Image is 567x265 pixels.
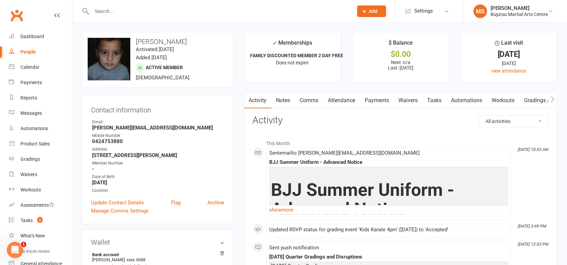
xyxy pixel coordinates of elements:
a: Waivers [9,167,72,182]
time: Activated [DATE] [136,46,174,52]
div: Assessments [20,202,54,208]
strong: - [92,166,224,172]
i: [DATE] 10:53 AM [518,147,548,152]
i: [DATE] 3:49 PM [518,224,546,229]
span: BJJ Summer Uniform - Advanced Notice [271,180,454,220]
a: Tasks 3 [9,213,72,228]
iframe: Intercom live chat [7,242,23,258]
div: Calendar [20,64,40,70]
a: Gradings [9,152,72,167]
strong: [DATE] [92,180,224,186]
a: Workouts [487,93,520,108]
div: Member Number [92,160,224,167]
span: Does not expire [276,60,309,65]
strong: [STREET_ADDRESS][PERSON_NAME] [92,152,224,158]
button: Add [357,5,386,17]
span: Settings [414,3,433,19]
div: Product Sales [20,141,50,146]
div: Dashboard [20,34,44,39]
a: Manage Comms Settings [91,207,149,215]
a: Payments [360,93,394,108]
div: Workouts [20,187,41,192]
div: Messages [20,110,42,116]
div: [DATE] [467,60,551,67]
div: MS [474,4,487,18]
strong: Bank account [92,252,221,257]
div: Updated RSVP status for grading event 'Kids Karate 4pm' ([DATE]) to 'Accepted' [270,227,508,233]
div: BJJ Summer Uniform - Advanced Notice [270,159,508,165]
span: [DEMOGRAPHIC_DATA] [136,75,189,81]
a: Reports [9,90,72,106]
a: Automations [9,121,72,136]
span: Sent email to [PERSON_NAME][EMAIL_ADDRESS][DOMAIN_NAME] [270,150,420,156]
a: Tasks [423,93,447,108]
h3: [PERSON_NAME] [88,38,228,45]
div: [DATE] [467,51,551,58]
div: Memberships [273,38,312,51]
div: Bujutsu Martial Arts Centre [491,11,548,17]
span: Add [369,9,378,14]
a: Automations [447,93,487,108]
a: Assessments [9,198,72,213]
a: Flag [171,199,180,207]
span: 3 [37,217,43,223]
a: People [9,44,72,60]
a: Activity [244,93,272,108]
a: Comms [295,93,323,108]
time: Added [DATE] [136,54,167,61]
a: Payments [9,75,72,90]
div: People [20,49,36,54]
div: Last visit [495,38,523,51]
div: $0.00 [359,51,443,58]
a: Attendance [323,93,360,108]
div: Location [92,187,224,194]
strong: 0424753880 [92,138,224,144]
span: 1 [21,242,26,247]
span: Sent push notification [270,245,319,251]
span: Active member [146,65,183,70]
h3: Contact information [91,104,224,114]
p: Next: n/a Last: [DATE] [359,60,443,71]
div: Payments [20,80,42,85]
li: This Month [253,136,549,147]
a: Update Contact Details [91,199,144,207]
div: $ Balance [389,38,413,51]
div: Reports [20,95,37,100]
a: Workouts [9,182,72,198]
a: Calendar [9,60,72,75]
div: [PERSON_NAME] [491,5,548,11]
a: Messages [9,106,72,121]
div: Date of Birth [92,174,224,180]
div: [DATE] Quarter Gradings and Disruptions [270,254,508,260]
div: Automations [20,126,48,131]
a: Clubworx [8,7,25,24]
div: Tasks [20,218,33,223]
a: show more [270,205,508,215]
h3: Activity [253,115,549,126]
strong: FAMILY DISCOUNTED MEMBER 2 DAY FREE [250,53,344,58]
a: view attendance [491,68,526,74]
h3: Wallet [91,238,224,246]
strong: [PERSON_NAME][EMAIL_ADDRESS][DOMAIN_NAME] [92,125,224,131]
a: Archive [207,199,224,207]
div: Mobile Number [92,132,224,139]
span: xxxx 3688 [127,257,145,262]
div: Waivers [20,172,37,177]
a: Notes [272,93,295,108]
a: Product Sales [9,136,72,152]
input: Search... [90,6,348,16]
img: image1650520397.png [88,38,130,80]
div: Gradings [20,156,40,162]
i: [DATE] 12:53 PM [518,242,548,247]
div: Address [92,146,224,153]
a: Dashboard [9,29,72,44]
div: What's New [20,233,45,238]
i: ✓ [273,40,277,46]
div: Email [92,119,224,125]
a: What's New [9,228,72,244]
a: Waivers [394,93,423,108]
